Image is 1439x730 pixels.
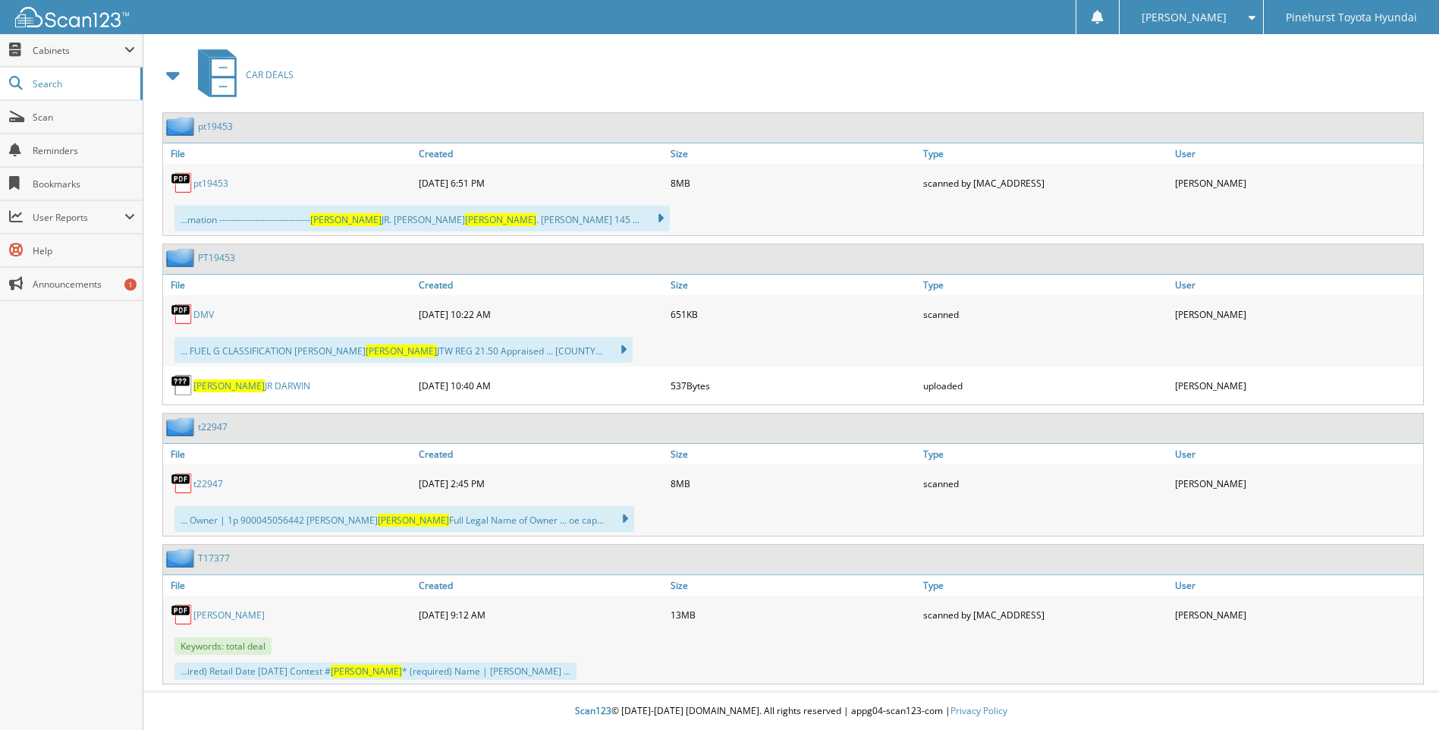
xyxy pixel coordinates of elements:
a: T17377 [198,552,230,565]
div: ... FUEL G CLASSIFICATION [PERSON_NAME] JTW REG 21.50 Appraised ... [COUNTY... [174,337,633,363]
span: [PERSON_NAME] [465,213,536,226]
a: pt19453 [193,177,228,190]
span: Scan123 [575,704,611,717]
div: ... Owner | 1p 900045056442 [PERSON_NAME] Full Legal Name of Owner ... oe cap... [174,506,634,532]
img: PDF.png [171,603,193,626]
div: scanned [919,468,1171,499]
span: Announcements [33,278,135,291]
a: File [163,275,415,295]
span: [PERSON_NAME] [366,345,437,357]
span: Cabinets [33,44,124,57]
a: DMV [193,308,214,321]
span: Scan [33,111,135,124]
a: User [1171,575,1423,596]
div: [PERSON_NAME] [1171,599,1423,630]
div: 13MB [667,599,919,630]
span: Bookmarks [33,178,135,190]
div: [DATE] 6:51 PM [415,168,667,198]
div: © [DATE]-[DATE] [DOMAIN_NAME]. All rights reserved | appg04-scan123-com | [143,693,1439,730]
img: PDF.png [171,171,193,194]
div: scanned by [MAC_ADDRESS] [919,168,1171,198]
div: [DATE] 10:40 AM [415,370,667,401]
a: Created [415,575,667,596]
img: generic.png [171,374,193,397]
a: CAR DEALS [189,45,294,105]
a: pt19453 [198,120,233,133]
a: Size [667,143,919,164]
img: PDF.png [171,472,193,495]
a: [PERSON_NAME]JR DARWIN [193,379,310,392]
a: Privacy Policy [950,704,1007,717]
a: File [163,444,415,464]
a: Created [415,275,667,295]
div: [PERSON_NAME] [1171,168,1423,198]
a: User [1171,143,1423,164]
span: User Reports [33,211,124,224]
a: File [163,143,415,164]
a: Created [415,444,667,464]
a: Type [919,143,1171,164]
a: Type [919,444,1171,464]
a: File [163,575,415,596]
a: PT19453 [198,251,235,264]
div: [PERSON_NAME] [1171,370,1423,401]
span: CAR DEALS [246,68,294,81]
div: ...mation ------------------------------ JR. [PERSON_NAME] . [PERSON_NAME] 145 ... [174,206,670,231]
span: Help [33,244,135,257]
a: Created [415,143,667,164]
a: User [1171,444,1423,464]
div: scanned [919,299,1171,329]
div: [PERSON_NAME] [1171,468,1423,499]
span: Reminders [33,144,135,157]
a: t22947 [198,420,228,433]
div: 651KB [667,299,919,329]
span: [PERSON_NAME] [1142,13,1227,22]
a: Size [667,575,919,596]
div: [DATE] 10:22 AM [415,299,667,329]
a: Type [919,275,1171,295]
div: ...ired) Retail Date [DATE] Contest # * (required) Name | [PERSON_NAME] ... [174,662,577,680]
div: [DATE] 2:45 PM [415,468,667,499]
span: Search [33,77,133,90]
div: [DATE] 9:12 AM [415,599,667,630]
div: 1 [124,278,137,291]
img: folder2.png [166,417,198,436]
div: 537Bytes [667,370,919,401]
div: scanned by [MAC_ADDRESS] [919,599,1171,630]
div: uploaded [919,370,1171,401]
div: 8MB [667,468,919,499]
div: [PERSON_NAME] [1171,299,1423,329]
img: folder2.png [166,117,198,136]
a: Type [919,575,1171,596]
span: [PERSON_NAME] [378,514,449,527]
span: [PERSON_NAME] [193,379,265,392]
img: PDF.png [171,303,193,326]
img: folder2.png [166,549,198,568]
span: [PERSON_NAME] [310,213,382,226]
a: [PERSON_NAME] [193,609,265,621]
a: t22947 [193,477,223,490]
span: Pinehurst Toyota Hyundai [1286,13,1417,22]
span: Keywords: total deal [174,637,272,655]
a: User [1171,275,1423,295]
img: folder2.png [166,248,198,267]
img: scan123-logo-white.svg [15,7,129,27]
a: Size [667,275,919,295]
span: [PERSON_NAME] [331,665,402,678]
div: 8MB [667,168,919,198]
a: Size [667,444,919,464]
